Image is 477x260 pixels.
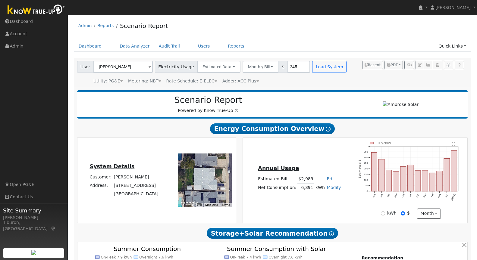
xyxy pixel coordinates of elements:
[89,181,113,190] td: Address:
[5,3,68,17] img: Know True-Up
[437,171,443,192] rect: onclick=""
[358,159,361,178] text: Estimated $
[451,193,456,201] text: [DATE]
[364,179,368,181] text: 100
[227,246,326,253] text: Summer Consumption with Solar
[243,61,279,73] button: Monthly Bill
[451,150,457,191] rect: onclick=""
[415,171,421,191] rect: onclick=""
[297,175,314,184] td: $2,989
[381,211,385,215] input: kWh
[166,79,217,83] span: Alias: None
[364,150,368,153] text: 350
[257,175,297,184] td: Estimated Bill:
[113,181,159,190] td: [STREET_ADDRESS]
[258,165,299,171] u: Annual Usage
[408,165,413,191] rect: onclick=""
[31,250,36,255] img: retrieve
[387,63,398,67] span: PDF
[409,193,413,198] text: Jan
[394,193,398,198] text: Nov
[93,78,123,84] div: Utility: PG&E
[326,127,331,132] i: Show Help
[401,193,405,198] text: Dec
[180,199,199,207] a: Open this area in Google Maps (opens a new window)
[372,153,377,191] rect: onclick=""
[314,183,326,192] td: kWh
[400,166,406,191] rect: onclick=""
[297,183,314,192] td: 6,391
[379,159,384,191] rect: onclick=""
[101,255,132,259] text: On-Peak 7.9 kWh
[312,61,347,73] button: Load System
[364,162,368,164] text: 250
[429,173,435,192] rect: onclick=""
[434,41,471,52] a: Quick Links
[417,209,441,219] button: month
[327,185,341,190] a: Modify
[224,41,249,52] a: Reports
[80,95,337,114] div: Powered by Know True-Up ®
[364,167,368,170] text: 200
[367,190,368,193] text: 0
[444,159,450,191] rect: onclick=""
[379,193,384,198] text: Sep
[422,170,428,191] rect: onclick=""
[207,228,338,239] span: Storage+Solar Recommendation
[139,255,173,259] text: Overnight 7.6 kWh
[387,193,391,197] text: Oct
[437,193,441,198] text: May
[120,22,168,29] a: Scenario Report
[372,193,376,198] text: Aug
[384,61,403,69] button: PDF
[375,141,391,145] text: Pull $2809
[362,61,383,69] button: Recent
[77,61,94,73] span: User
[230,255,261,259] text: On-Peak 7.4 kWh
[128,78,161,84] div: Metering: NBT
[193,41,215,52] a: Users
[89,173,113,181] td: Customer:
[416,61,424,69] button: Edit User
[155,61,197,73] span: Electricity Usage
[401,211,405,215] input: $
[386,170,392,191] rect: onclick=""
[278,61,288,73] span: $
[433,61,442,69] button: Login As
[205,203,218,207] button: Map Data
[257,183,297,192] td: Net Consumption:
[416,193,420,198] text: Feb
[435,5,471,10] span: [PERSON_NAME]
[154,41,184,52] a: Audit Trail
[221,203,230,206] a: Terms (opens in new tab)
[423,193,427,198] text: Mar
[3,219,64,232] div: Tiburon, [GEOGRAPHIC_DATA]
[51,226,56,231] a: Map
[222,78,259,84] div: Adder: ACC Plus
[445,193,449,198] text: Jun
[115,41,154,52] a: Data Analyzer
[364,173,368,176] text: 150
[393,171,399,191] rect: onclick=""
[74,41,106,52] a: Dashboard
[197,203,201,207] button: Keyboard shortcuts
[430,193,434,198] text: Apr
[93,61,153,73] input: Select a User
[113,190,159,198] td: [GEOGRAPHIC_DATA]
[364,156,368,159] text: 300
[113,173,159,181] td: [PERSON_NAME]
[455,61,464,69] a: Help Link
[327,176,335,181] a: Edit
[444,61,453,69] button: Settings
[404,61,414,69] button: Generate Report Link
[180,199,199,207] img: Google
[78,23,92,28] a: Admin
[97,23,114,28] a: Reports
[89,163,134,169] u: System Details
[424,61,433,69] button: Multi-Series Graph
[387,210,397,216] label: kWh
[3,206,64,215] span: Site Summary
[3,215,64,221] div: [PERSON_NAME]
[197,61,240,73] button: Estimated Data
[365,184,368,187] text: 50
